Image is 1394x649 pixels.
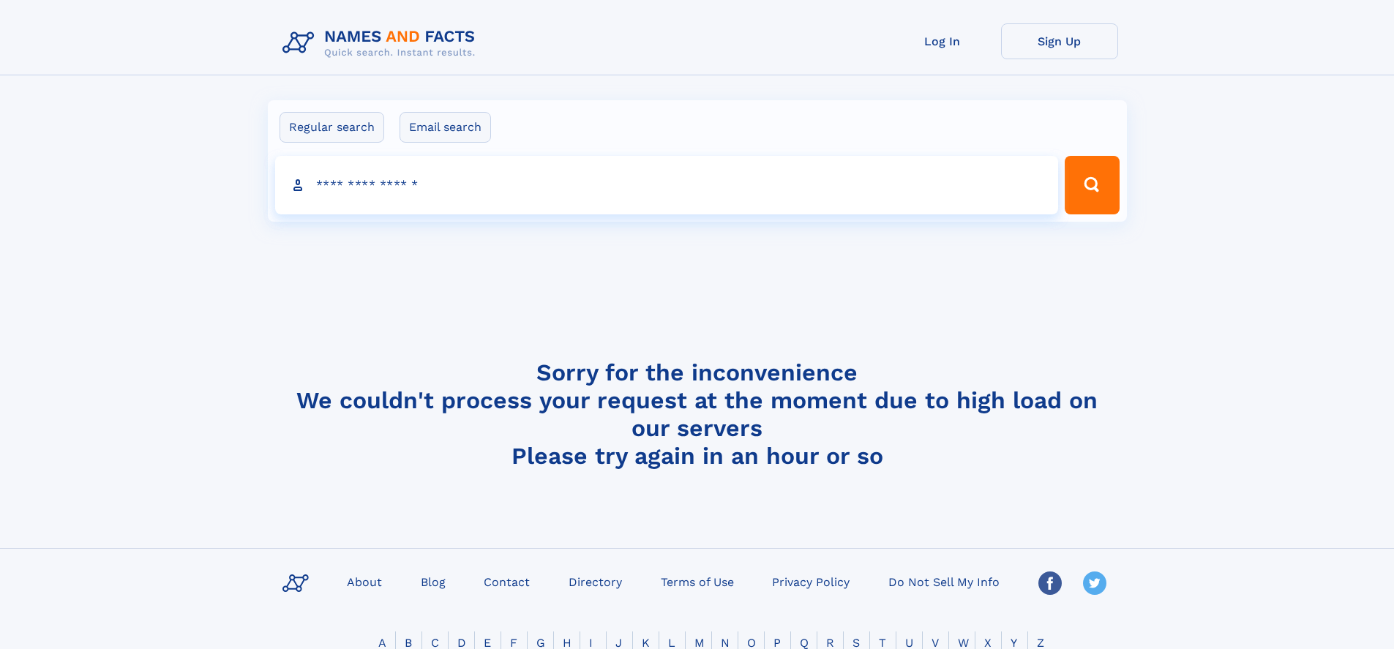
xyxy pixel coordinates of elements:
label: Email search [400,112,491,143]
input: search input [275,156,1059,214]
a: Terms of Use [655,571,740,592]
a: Sign Up [1001,23,1118,59]
button: Search Button [1065,156,1119,214]
a: Blog [415,571,451,592]
a: Contact [478,571,536,592]
a: Directory [563,571,628,592]
a: About [341,571,388,592]
img: Logo Names and Facts [277,23,487,63]
a: Log In [884,23,1001,59]
label: Regular search [280,112,384,143]
h4: Sorry for the inconvenience We couldn't process your request at the moment due to high load on ou... [277,359,1118,470]
img: Twitter [1083,571,1106,595]
a: Privacy Policy [766,571,855,592]
a: Do Not Sell My Info [883,571,1005,592]
img: Facebook [1038,571,1062,595]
